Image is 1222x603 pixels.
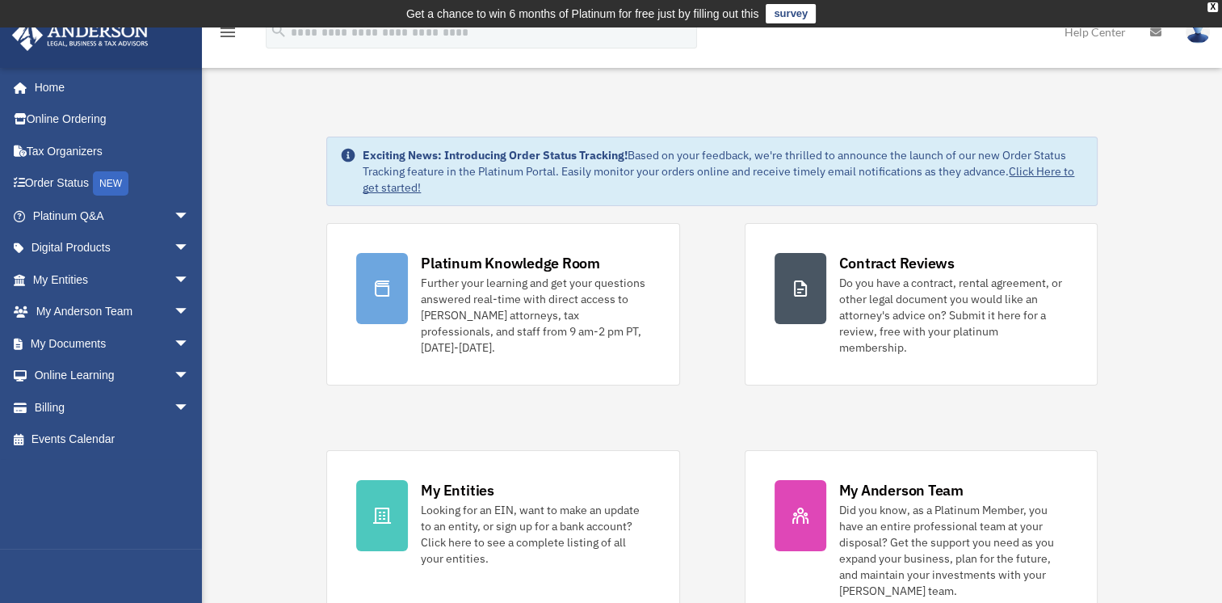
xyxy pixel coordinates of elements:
a: Platinum Q&Aarrow_drop_down [11,200,214,232]
div: Did you know, as a Platinum Member, you have an entire professional team at your disposal? Get th... [839,502,1068,599]
a: My Documentsarrow_drop_down [11,327,214,360]
span: arrow_drop_down [174,327,206,361]
i: menu [218,23,237,42]
a: Tax Organizers [11,135,214,167]
div: Do you have a contract, rental agreement, or other legal document you would like an attorney's ad... [839,275,1068,356]
a: My Anderson Teamarrow_drop_down [11,296,214,328]
a: Order StatusNEW [11,167,214,200]
span: arrow_drop_down [174,264,206,297]
span: arrow_drop_down [174,232,206,265]
span: arrow_drop_down [174,360,206,393]
strong: Exciting News: Introducing Order Status Tracking! [363,148,628,162]
div: Get a chance to win 6 months of Platinum for free just by filling out this [406,4,759,23]
a: menu [218,28,237,42]
i: search [270,22,288,40]
div: Further your learning and get your questions answered real-time with direct access to [PERSON_NAM... [421,275,649,356]
a: survey [766,4,816,23]
a: Online Ordering [11,103,214,136]
img: User Pic [1186,20,1210,44]
span: arrow_drop_down [174,391,206,424]
div: My Entities [421,480,493,500]
a: Online Learningarrow_drop_down [11,360,214,392]
a: Events Calendar [11,424,214,456]
span: arrow_drop_down [174,296,206,329]
div: Looking for an EIN, want to make an update to an entity, or sign up for a bank account? Click her... [421,502,649,567]
div: NEW [93,171,128,196]
a: Home [11,71,206,103]
div: Based on your feedback, we're thrilled to announce the launch of our new Order Status Tracking fe... [363,147,1083,196]
a: Contract Reviews Do you have a contract, rental agreement, or other legal document you would like... [745,223,1098,386]
div: Platinum Knowledge Room [421,253,600,273]
a: My Entitiesarrow_drop_down [11,264,214,296]
a: Digital Productsarrow_drop_down [11,232,214,264]
a: Click Here to get started! [363,164,1074,195]
span: arrow_drop_down [174,200,206,233]
div: Contract Reviews [839,253,955,273]
a: Platinum Knowledge Room Further your learning and get your questions answered real-time with dire... [326,223,679,386]
img: Anderson Advisors Platinum Portal [7,19,153,51]
div: My Anderson Team [839,480,964,500]
div: close [1207,2,1218,12]
a: Billingarrow_drop_down [11,391,214,424]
